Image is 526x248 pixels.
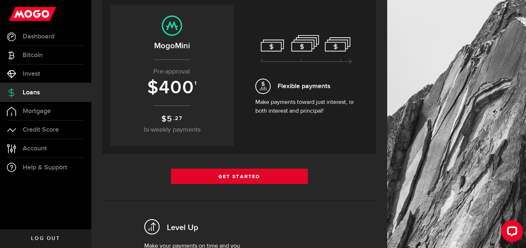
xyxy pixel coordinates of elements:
p: Make payments toward just interest, or both interest and principal! [255,98,358,116]
sup: .27 [173,114,183,123]
span: Help & Support [23,164,67,171]
span: Loans [23,89,40,96]
span: $ [147,77,159,99]
h2: Level Up [167,222,198,234]
span: Account [23,145,47,152]
span: $ [161,114,167,124]
span: Dashboard [23,33,54,40]
h2: MogoMini [118,40,226,52]
span: Bitcoin [23,52,43,59]
iframe: LiveChat chat widget [495,217,526,248]
span: Flexible payments [278,81,330,91]
sup: 1 [194,80,197,87]
a: Get Started [171,169,308,184]
span: 5 [167,114,172,124]
span: Credit Score [23,127,59,133]
p: Pre-approval: [118,67,226,77]
span: bi-weekly payments [144,127,201,133]
span: Mortgage [23,108,51,114]
span: Invest [23,71,40,77]
span: Log out [31,236,60,241]
span: 400 [159,77,194,99]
